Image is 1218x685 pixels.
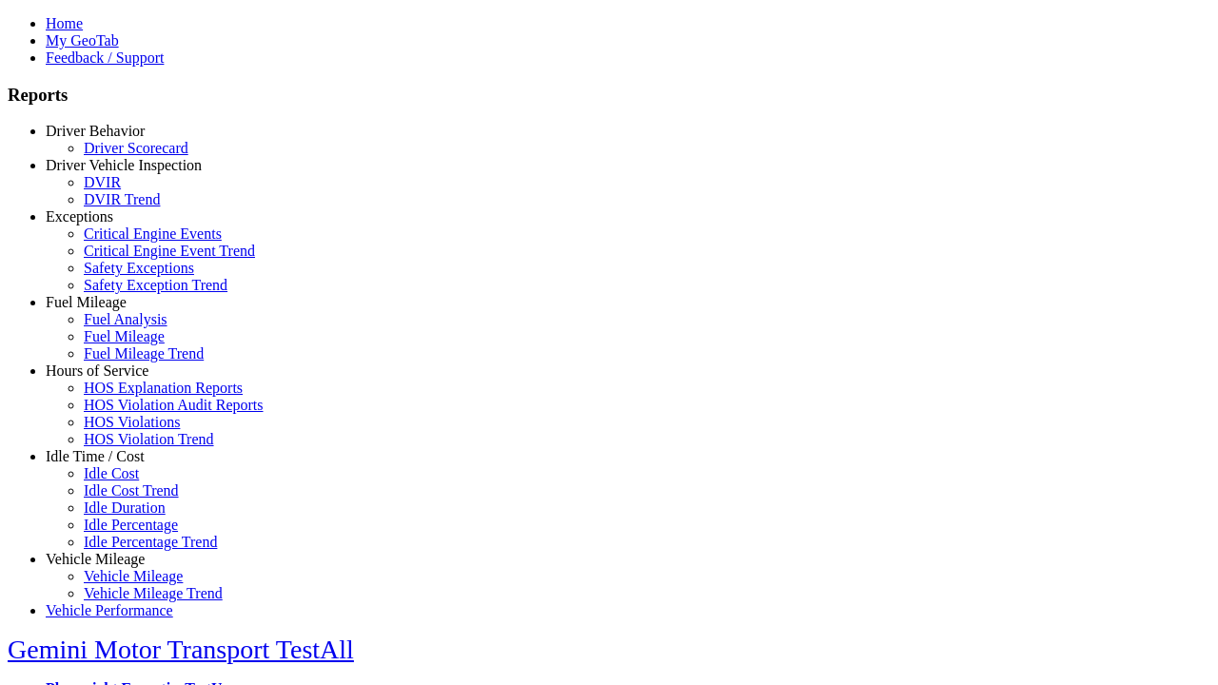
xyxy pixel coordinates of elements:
[84,191,160,207] a: DVIR Trend
[46,157,202,173] a: Driver Vehicle Inspection
[84,568,183,584] a: Vehicle Mileage
[84,431,214,447] a: HOS Violation Trend
[46,294,127,310] a: Fuel Mileage
[84,397,264,413] a: HOS Violation Audit Reports
[46,123,145,139] a: Driver Behavior
[84,328,165,344] a: Fuel Mileage
[84,345,204,362] a: Fuel Mileage Trend
[84,534,217,550] a: Idle Percentage Trend
[46,602,173,618] a: Vehicle Performance
[84,311,167,327] a: Fuel Analysis
[46,15,83,31] a: Home
[84,517,178,533] a: Idle Percentage
[84,174,121,190] a: DVIR
[46,448,145,464] a: Idle Time / Cost
[46,32,119,49] a: My GeoTab
[8,85,1210,106] h3: Reports
[46,49,164,66] a: Feedback / Support
[46,551,145,567] a: Vehicle Mileage
[46,208,113,225] a: Exceptions
[84,585,223,601] a: Vehicle Mileage Trend
[84,499,166,516] a: Idle Duration
[84,414,180,430] a: HOS Violations
[84,380,243,396] a: HOS Explanation Reports
[84,277,227,293] a: Safety Exception Trend
[84,225,222,242] a: Critical Engine Events
[84,465,139,481] a: Idle Cost
[46,362,148,379] a: Hours of Service
[84,482,179,499] a: Idle Cost Trend
[84,260,194,276] a: Safety Exceptions
[84,243,255,259] a: Critical Engine Event Trend
[8,635,354,664] a: Gemini Motor Transport TestAll
[84,140,188,156] a: Driver Scorecard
